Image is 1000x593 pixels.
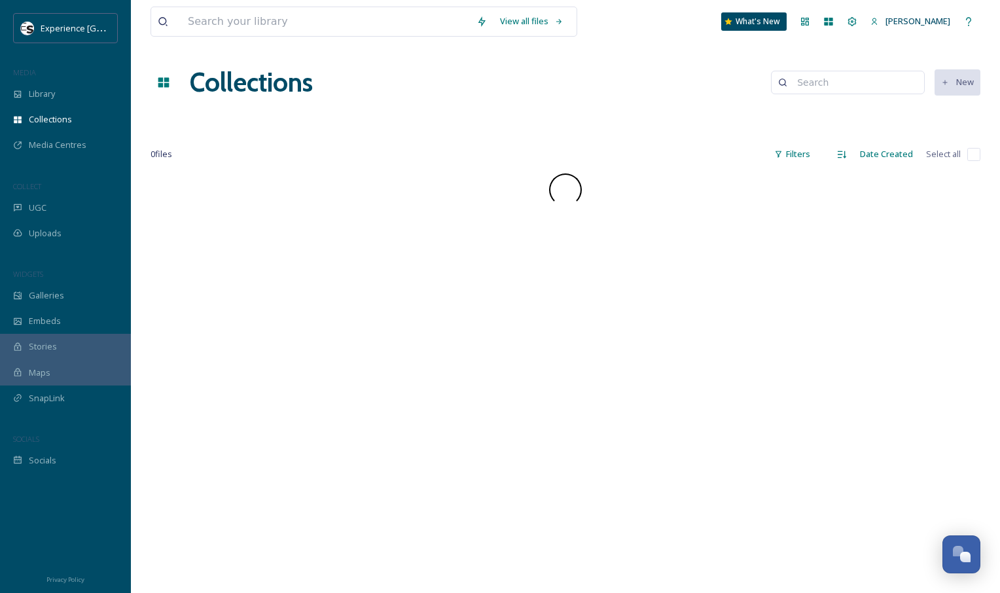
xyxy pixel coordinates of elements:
span: Socials [29,454,56,467]
span: Library [29,88,55,100]
span: Privacy Policy [46,575,84,584]
span: UGC [29,202,46,214]
span: COLLECT [13,181,41,191]
span: Galleries [29,289,64,302]
span: Maps [29,367,50,379]
span: WIDGETS [13,269,43,279]
a: View all files [493,9,570,34]
input: Search your library [181,7,470,36]
span: Embeds [29,315,61,327]
span: [PERSON_NAME] [885,15,950,27]
span: Select all [926,148,961,160]
span: Collections [29,113,72,126]
div: Date Created [853,141,920,167]
button: Open Chat [942,535,980,573]
div: Filters [768,141,817,167]
button: New [935,69,980,95]
a: [PERSON_NAME] [864,9,957,34]
span: Stories [29,340,57,353]
span: 0 file s [151,148,172,160]
span: Experience [GEOGRAPHIC_DATA] [41,22,170,34]
img: WSCC%20ES%20Socials%20Icon%20-%20Secondary%20-%20Black.jpg [21,22,34,35]
span: SnapLink [29,392,65,404]
input: Search [791,69,918,96]
a: Privacy Policy [46,571,84,586]
span: MEDIA [13,67,36,77]
span: SOCIALS [13,434,39,444]
a: Collections [190,63,313,102]
a: What's New [721,12,787,31]
span: Uploads [29,227,62,240]
span: Media Centres [29,139,86,151]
